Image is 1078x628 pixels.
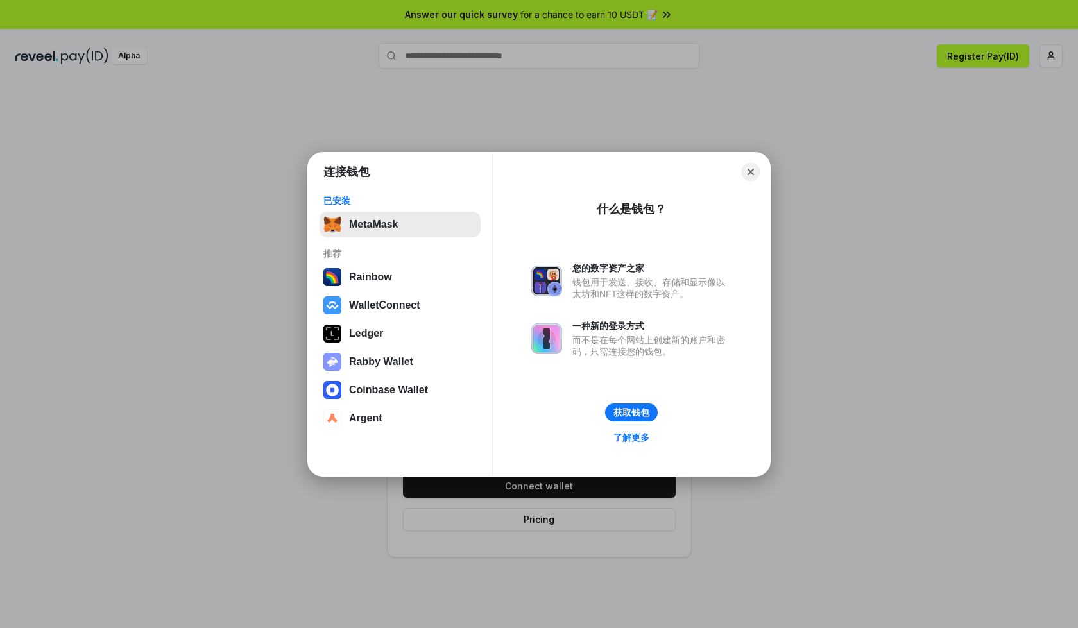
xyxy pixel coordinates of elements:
[572,320,732,332] div: 一种新的登录方式
[349,356,413,368] div: Rabby Wallet
[323,409,341,427] img: svg+xml,%3Csvg%20width%3D%2228%22%20height%3D%2228%22%20viewBox%3D%220%200%2028%2028%22%20fill%3D...
[320,293,481,318] button: WalletConnect
[320,405,481,431] button: Argent
[531,323,562,354] img: svg+xml,%3Csvg%20xmlns%3D%22http%3A%2F%2Fwww.w3.org%2F2000%2Fsvg%22%20fill%3D%22none%22%20viewBox...
[572,276,732,300] div: 钱包用于发送、接收、存储和显示像以太坊和NFT这样的数字资产。
[572,334,732,357] div: 而不是在每个网站上创建新的账户和密码，只需连接您的钱包。
[323,296,341,314] img: svg+xml,%3Csvg%20width%3D%2228%22%20height%3D%2228%22%20viewBox%3D%220%200%2028%2028%22%20fill%3D...
[320,212,481,237] button: MetaMask
[323,164,370,180] h1: 连接钱包
[613,432,649,443] div: 了解更多
[320,321,481,346] button: Ledger
[349,219,398,230] div: MetaMask
[613,407,649,418] div: 获取钱包
[323,268,341,286] img: svg+xml,%3Csvg%20width%3D%22120%22%20height%3D%22120%22%20viewBox%3D%220%200%20120%20120%22%20fil...
[572,262,732,274] div: 您的数字资产之家
[349,384,428,396] div: Coinbase Wallet
[323,248,477,259] div: 推荐
[323,325,341,343] img: svg+xml,%3Csvg%20xmlns%3D%22http%3A%2F%2Fwww.w3.org%2F2000%2Fsvg%22%20width%3D%2228%22%20height%3...
[606,429,657,446] a: 了解更多
[349,412,382,424] div: Argent
[597,201,666,217] div: 什么是钱包？
[320,349,481,375] button: Rabby Wallet
[323,353,341,371] img: svg+xml,%3Csvg%20xmlns%3D%22http%3A%2F%2Fwww.w3.org%2F2000%2Fsvg%22%20fill%3D%22none%22%20viewBox...
[323,216,341,233] img: svg+xml,%3Csvg%20fill%3D%22none%22%20height%3D%2233%22%20viewBox%3D%220%200%2035%2033%22%20width%...
[323,381,341,399] img: svg+xml,%3Csvg%20width%3D%2228%22%20height%3D%2228%22%20viewBox%3D%220%200%2028%2028%22%20fill%3D...
[349,271,392,283] div: Rainbow
[320,264,481,290] button: Rainbow
[742,163,760,181] button: Close
[323,195,477,207] div: 已安装
[605,403,658,421] button: 获取钱包
[531,266,562,296] img: svg+xml,%3Csvg%20xmlns%3D%22http%3A%2F%2Fwww.w3.org%2F2000%2Fsvg%22%20fill%3D%22none%22%20viewBox...
[349,300,420,311] div: WalletConnect
[320,377,481,403] button: Coinbase Wallet
[349,328,383,339] div: Ledger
